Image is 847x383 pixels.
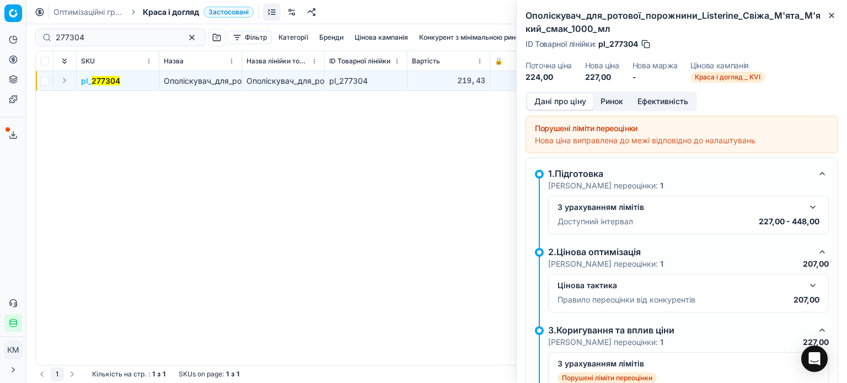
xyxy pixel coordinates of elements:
[4,341,22,359] button: КM
[58,74,71,87] button: Expand
[759,216,819,227] p: 227,00 - 448,00
[598,39,638,50] span: pl_277304
[152,370,155,379] strong: 1
[228,31,272,44] button: Фільтр
[35,368,49,381] button: Go to previous page
[562,374,652,382] p: Порушені ліміти переоцінки
[548,323,811,337] div: 3.Коригування та вплив ціни
[526,40,596,48] span: ID Товарної лінійки :
[350,31,412,44] button: Цінова кампанія
[535,123,829,134] div: Порушені ліміти переоцінки
[495,57,503,66] span: 🔒
[66,368,79,381] button: Go to next page
[557,358,802,369] div: З урахуванням лімітів
[35,368,79,381] nav: pagination
[632,72,678,83] dd: -
[53,7,124,18] a: Оптимізаційні групи
[548,245,811,258] div: 2.Цінова оптимізація
[557,202,802,213] div: З урахуванням лімітів
[5,342,22,358] span: КM
[526,72,572,83] dd: 224,00
[231,370,234,379] strong: з
[660,337,663,347] strong: 1
[329,75,403,87] div: pl_277304
[630,94,695,110] button: Ефективність
[585,72,619,83] dd: 227,00
[557,280,802,291] div: Цінова тактика
[92,370,165,379] div: :
[92,76,120,85] mark: 277304
[274,31,313,44] button: Категорії
[163,370,165,379] strong: 1
[92,370,146,379] span: Кількість на стр.
[585,62,619,69] dt: Нова ціна
[557,216,633,227] p: Доступний інтервал
[246,75,320,87] div: Ополіскувач_для_ротової_порожнини_Listerine_Свіжа_М'ята_М'який_смак_1000_мл
[246,57,309,66] span: Назва лінійки товарів
[58,55,71,68] button: Expand all
[143,7,199,18] span: Краса і догляд
[526,62,572,69] dt: Поточна ціна
[164,57,184,66] span: Назва
[179,370,224,379] span: SKUs on page :
[237,370,239,379] strong: 1
[203,7,254,18] span: Застосовані
[81,75,120,87] span: pl_
[81,75,120,87] button: pl_277304
[548,337,663,348] p: [PERSON_NAME] переоцінки:
[412,75,485,87] div: 219,43
[803,337,829,348] p: 227,00
[143,7,254,18] span: Краса і доглядЗастосовані
[535,135,829,146] div: Нова ціна виправлена до межі відповідно до налаштувань
[548,180,663,191] p: [PERSON_NAME] переоцінки:
[660,259,663,268] strong: 1
[412,57,440,66] span: Вартість
[557,294,695,305] p: Правило переоцінки від конкурентів
[690,62,765,69] dt: Цінова кампанія
[315,31,348,44] button: Бренди
[593,94,630,110] button: Ринок
[51,368,63,381] button: 1
[415,31,561,44] button: Конкурент з мінімальною ринковою ціною
[526,9,838,35] h2: Ополіскувач_для_ротової_порожнини_Listerine_Свіжа_М'ята_М'який_смак_1000_мл
[803,258,829,269] p: 207,00
[164,76,476,85] span: Ополіскувач_для_ротової_порожнини_Listerine_Свіжа_М'ята_М'який_смак_1000_мл
[329,57,390,66] span: ID Товарної лінійки
[548,258,663,269] p: [PERSON_NAME] переоцінки:
[53,7,254,18] nav: breadcrumb
[527,94,593,110] button: Дані про ціну
[660,181,663,190] strong: 1
[794,294,819,305] p: 207,00
[801,346,828,372] div: Open Intercom Messenger
[226,370,229,379] strong: 1
[632,62,678,69] dt: Нова маржа
[157,370,160,379] strong: з
[690,72,765,83] span: Краса і догляд _ KVI
[81,57,95,66] span: SKU
[56,32,176,43] input: Пошук по SKU або назві
[548,167,811,180] div: 1.Підготовка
